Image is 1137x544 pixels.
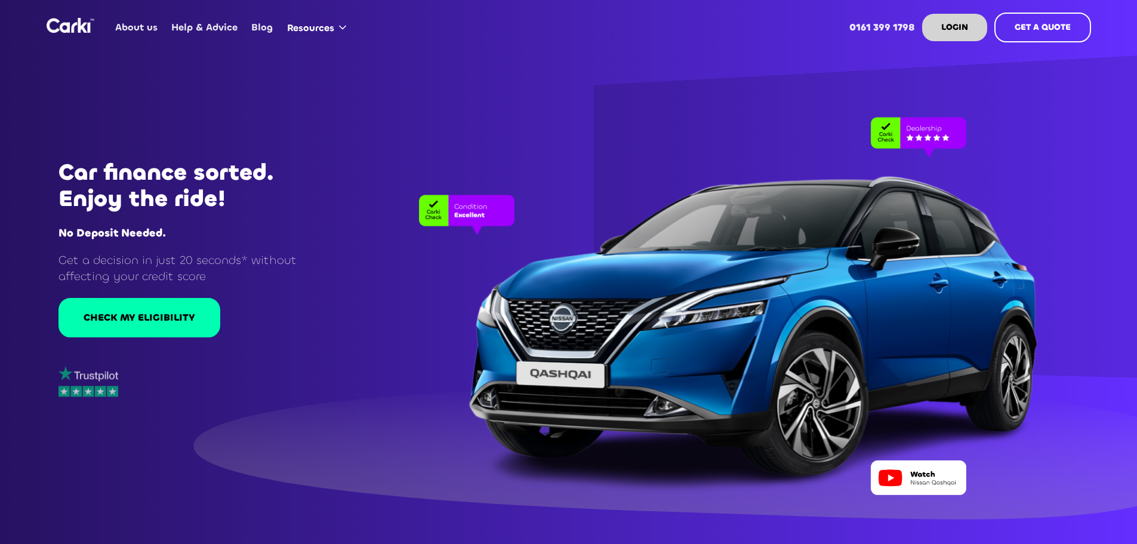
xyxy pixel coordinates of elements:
[849,21,915,33] strong: 0161 399 1798
[58,159,326,212] h1: Car finance sorted. Enjoy the ride!
[922,14,987,41] a: LOGIN
[941,21,968,33] strong: LOGIN
[1015,21,1071,33] strong: GET A QUOTE
[58,226,166,240] strong: No Deposit Needed.
[165,4,245,51] a: Help & Advice
[58,252,326,285] p: Get a decision in just 20 seconds* without affecting your credit score
[47,18,94,33] img: Logo
[287,21,334,35] div: Resources
[245,4,280,51] a: Blog
[280,5,358,50] div: Resources
[994,13,1091,42] a: GET A QUOTE
[109,4,165,51] a: About us
[47,18,94,33] a: home
[842,4,922,51] a: 0161 399 1798
[58,366,118,381] img: trustpilot
[58,386,118,397] img: stars
[84,311,195,324] div: CHECK MY ELIGIBILITY
[58,298,220,337] a: CHECK MY ELIGIBILITY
